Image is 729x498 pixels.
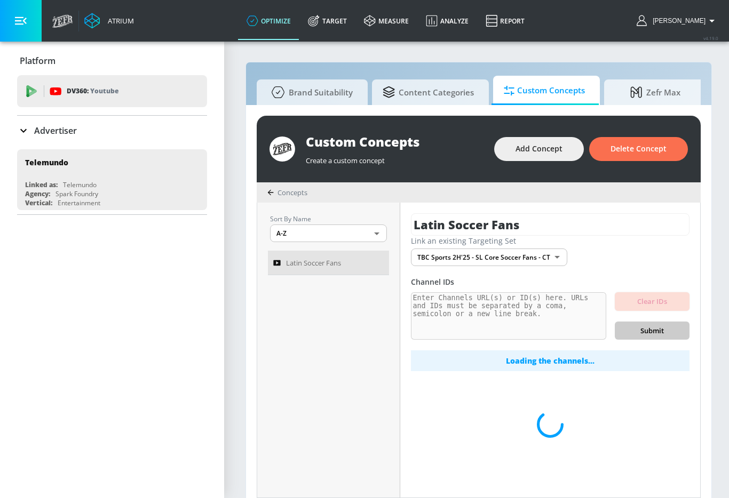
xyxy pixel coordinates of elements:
[17,116,207,146] div: Advertiser
[299,2,355,40] a: Target
[703,35,718,41] span: v 4.19.0
[411,248,567,266] div: TBC Sports 2H'25 - SL Core Soccer Fans - CT
[477,2,533,40] a: Report
[417,2,477,40] a: Analyze
[25,180,58,189] div: Linked as:
[25,157,68,167] div: Telemundo
[17,149,207,210] div: TelemundoLinked as:TelemundoAgency:Spark FoundryVertical:Entertainment
[355,2,417,40] a: measure
[615,79,696,105] span: Zefr Max
[611,142,667,156] span: Delete Concept
[278,188,307,197] span: Concepts
[615,292,690,311] button: Clear IDs
[270,213,387,224] p: Sort By Name
[104,16,134,26] div: Atrium
[411,277,690,287] div: Channel IDs
[56,189,98,198] div: Spark Foundry
[267,188,307,197] div: Concepts
[58,198,100,207] div: Entertainment
[411,350,690,371] div: Loading the channels...
[268,251,389,275] a: Latin Soccer Fans
[648,17,706,25] span: login as: stefan.butura@zefr.com
[267,79,353,105] span: Brand Suitability
[17,46,207,76] div: Platform
[411,236,690,246] div: Link an existing Targeting Set
[623,295,681,308] span: Clear IDs
[34,125,77,136] p: Advertiser
[238,2,299,40] a: optimize
[270,224,387,242] div: A-Z
[63,180,97,189] div: Telemundo
[637,14,718,27] button: [PERSON_NAME]
[504,78,585,103] span: Custom Concepts
[17,75,207,107] div: DV360: Youtube
[516,142,562,156] span: Add Concept
[25,189,50,198] div: Agency:
[67,85,118,97] p: DV360:
[286,256,341,269] span: Latin Soccer Fans
[306,133,484,150] div: Custom Concepts
[90,85,118,97] p: Youtube
[589,137,688,161] button: Delete Concept
[306,150,484,165] div: Create a custom concept
[494,137,584,161] button: Add Concept
[20,55,56,67] p: Platform
[84,13,134,29] a: Atrium
[25,198,52,207] div: Vertical:
[383,79,474,105] span: Content Categories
